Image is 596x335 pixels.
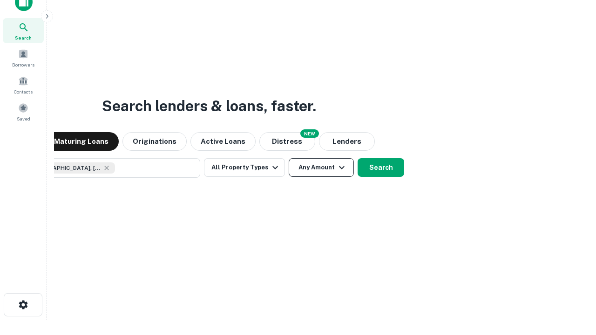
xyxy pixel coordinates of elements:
span: [GEOGRAPHIC_DATA], [GEOGRAPHIC_DATA], [GEOGRAPHIC_DATA] [31,164,101,172]
button: Originations [122,132,187,151]
button: Maturing Loans [44,132,119,151]
button: Search distressed loans with lien and other non-mortgage details. [259,132,315,151]
button: Lenders [319,132,375,151]
iframe: Chat Widget [549,261,596,305]
button: Search [358,158,404,177]
span: Search [15,34,32,41]
button: Active Loans [190,132,256,151]
a: Search [3,18,44,43]
h3: Search lenders & loans, faster. [102,95,316,117]
a: Borrowers [3,45,44,70]
a: Saved [3,99,44,124]
span: Contacts [14,88,33,95]
button: [GEOGRAPHIC_DATA], [GEOGRAPHIC_DATA], [GEOGRAPHIC_DATA] [14,158,200,178]
span: Saved [17,115,30,122]
div: NEW [300,129,319,138]
button: All Property Types [204,158,285,177]
button: Any Amount [289,158,354,177]
span: Borrowers [12,61,34,68]
a: Contacts [3,72,44,97]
